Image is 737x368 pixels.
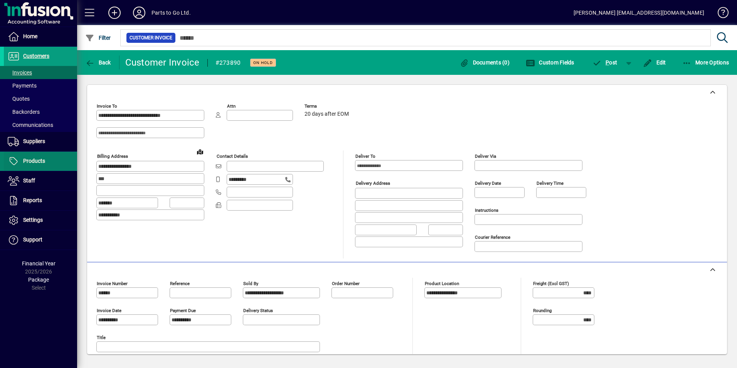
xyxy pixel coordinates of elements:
a: Quotes [4,92,77,105]
a: Suppliers [4,132,77,151]
span: Package [28,277,49,283]
span: Support [23,236,42,243]
span: Custom Fields [526,59,574,66]
a: View on map [194,145,206,158]
button: Edit [641,56,668,69]
button: More Options [680,56,731,69]
a: Knowledge Base [712,2,727,27]
a: Invoices [4,66,77,79]
span: Terms [305,104,351,109]
div: [PERSON_NAME] [EMAIL_ADDRESS][DOMAIN_NAME] [574,7,704,19]
mat-label: Attn [227,103,236,109]
mat-label: Delivery status [243,308,273,313]
a: Backorders [4,105,77,118]
a: Home [4,27,77,46]
span: Payments [8,83,37,89]
button: Custom Fields [524,56,576,69]
span: More Options [682,59,729,66]
mat-label: Delivery date [475,181,501,186]
span: Back [85,59,111,66]
div: #273890 [215,57,241,69]
a: Products [4,152,77,171]
mat-label: Sold by [243,281,258,286]
span: Reports [23,197,42,203]
a: Payments [4,79,77,92]
mat-label: Reference [170,281,190,286]
span: Customer Invoice [130,34,172,42]
button: Documents (0) [458,56,512,69]
mat-label: Courier Reference [475,235,510,240]
span: Customers [23,53,49,59]
mat-label: Invoice date [97,308,121,313]
mat-label: Payment due [170,308,196,313]
span: Home [23,33,37,39]
span: Quotes [8,96,30,102]
span: Financial Year [22,260,56,267]
div: Customer Invoice [125,56,200,69]
app-page-header-button: Back [77,56,119,69]
span: Documents (0) [459,59,510,66]
span: ost [592,59,618,66]
a: Reports [4,191,77,210]
span: P [606,59,609,66]
span: Backorders [8,109,40,115]
mat-label: Invoice number [97,281,128,286]
span: Suppliers [23,138,45,144]
a: Settings [4,211,77,230]
span: On hold [253,60,273,65]
mat-label: Order number [332,281,360,286]
mat-label: Deliver via [475,154,496,159]
span: 20 days after EOM [305,111,349,117]
a: Communications [4,118,77,132]
mat-label: Instructions [475,208,498,213]
a: Staff [4,171,77,191]
mat-label: Product location [425,281,459,286]
span: Filter [85,35,111,41]
mat-label: Invoice To [97,103,117,109]
span: Edit [643,59,666,66]
button: Add [102,6,127,20]
span: Staff [23,177,35,184]
mat-label: Delivery time [537,181,564,186]
span: Communications [8,122,53,128]
mat-label: Freight (excl GST) [533,281,569,286]
button: Back [83,56,113,69]
div: Parts to Go Ltd. [151,7,191,19]
button: Profile [127,6,151,20]
mat-label: Title [97,335,106,340]
button: Post [589,56,621,69]
span: Invoices [8,69,32,76]
mat-label: Rounding [533,308,552,313]
span: Products [23,158,45,164]
span: Settings [23,217,43,223]
button: Filter [83,31,113,45]
a: Support [4,230,77,250]
mat-label: Deliver To [355,154,375,159]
